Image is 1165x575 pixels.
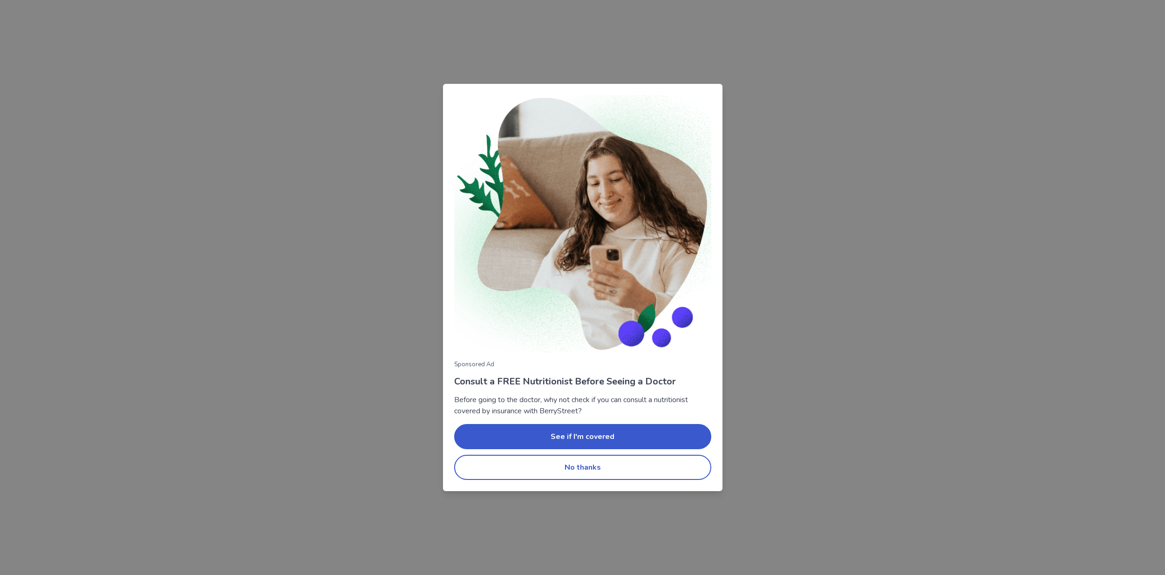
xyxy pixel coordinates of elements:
p: Before going to the doctor, why not check if you can consult a nutritionist covered by insurance ... [454,394,711,417]
button: No thanks [454,455,711,480]
button: See if I'm covered [454,424,711,449]
p: Sponsored Ad [454,360,711,370]
img: Woman consulting with nutritionist on phone [454,95,711,353]
p: Consult a FREE Nutritionist Before Seeing a Doctor [454,375,711,389]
